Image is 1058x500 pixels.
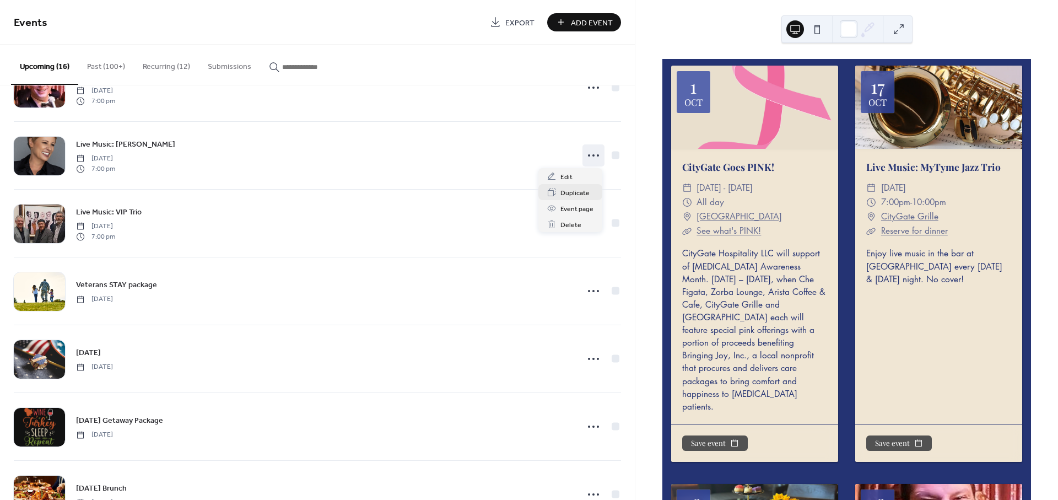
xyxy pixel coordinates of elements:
div: ​ [866,195,876,209]
a: CityGate Goes PINK! [682,160,774,173]
a: Live Music: MyTyme Jazz Trio [866,160,1001,173]
span: 7:00 pm [76,96,115,106]
span: [DATE] [76,430,113,440]
div: ​ [682,209,692,224]
div: CityGate Hospitality LLC will support of [MEDICAL_DATA] Awareness Month. [DATE] – [DATE], when Ch... [671,247,838,412]
span: [DATE] [881,181,906,195]
a: Reserve for dinner [881,225,948,236]
span: 10:00pm [912,195,946,209]
span: 7:00 pm [76,232,115,241]
span: Live Music: VIP Trio [76,207,142,218]
span: Events [14,12,47,34]
button: Add Event [547,13,621,31]
button: Recurring (12) [134,45,199,84]
a: Live Music: [PERSON_NAME] [76,138,175,150]
button: Save event [866,436,932,451]
div: ​ [866,224,876,238]
span: Edit [560,171,573,183]
div: 1 [690,77,697,95]
span: [DATE] [76,347,101,359]
span: [DATE] Brunch [76,483,127,494]
div: Oct [684,98,703,107]
span: [DATE] [76,294,113,304]
span: [DATE] Getaway Package [76,415,163,427]
button: Submissions [199,45,260,84]
a: See what's PINK! [697,225,761,236]
span: Live Music: [PERSON_NAME] [76,139,175,150]
div: ​ [866,209,876,224]
div: ​ [682,224,692,238]
div: Oct [868,98,887,107]
a: [DATE] [76,346,101,359]
span: [DATE] [76,222,115,232]
span: Duplicate [560,187,590,199]
a: [DATE] Getaway Package [76,414,163,427]
span: Add Event [571,17,613,29]
span: Delete [560,219,581,231]
div: 17 [871,77,884,95]
button: Save event [682,436,748,451]
span: [DATE] [76,362,113,372]
div: ​ [866,181,876,195]
button: Past (100+) [78,45,134,84]
div: ​ [682,195,692,209]
span: [DATE] [76,154,115,164]
span: Event page [560,203,593,215]
span: All day [697,195,724,209]
a: Export [482,13,543,31]
span: 7:00 pm [76,164,115,174]
a: [GEOGRAPHIC_DATA] [697,209,782,224]
span: Veterans STAY package [76,279,157,291]
a: Live Music: VIP Trio [76,206,142,218]
a: CityGate Grille [881,209,938,224]
div: ​ [682,181,692,195]
span: [DATE] [76,86,115,96]
span: 7:00pm [881,195,910,209]
span: Export [505,17,535,29]
a: [DATE] Brunch [76,482,127,494]
div: Enjoy live music in the bar at [GEOGRAPHIC_DATA] every [DATE] & [DATE] night. No cover! [855,247,1022,285]
span: - [910,195,912,209]
span: [DATE] - [DATE] [697,181,753,195]
a: Veterans STAY package [76,278,157,291]
button: Upcoming (16) [11,45,78,85]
